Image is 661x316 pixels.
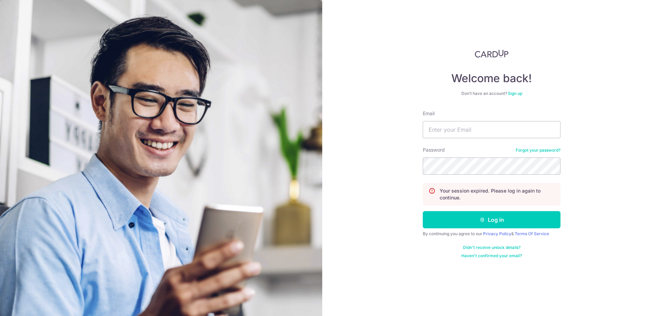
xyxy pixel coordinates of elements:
a: Forgot your password? [516,148,560,153]
label: Password [423,146,445,153]
h4: Welcome back! [423,72,560,85]
p: Your session expired. Please log in again to continue. [440,187,555,201]
a: Privacy Policy [483,231,511,236]
input: Enter your Email [423,121,560,138]
a: Haven't confirmed your email? [461,253,522,259]
label: Email [423,110,434,117]
a: Didn't receive unlock details? [463,245,521,250]
div: By continuing you agree to our & [423,231,560,237]
div: Don’t have an account? [423,91,560,96]
a: Sign up [508,91,522,96]
button: Log in [423,211,560,228]
img: CardUp Logo [475,50,508,58]
a: Terms Of Service [515,231,549,236]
